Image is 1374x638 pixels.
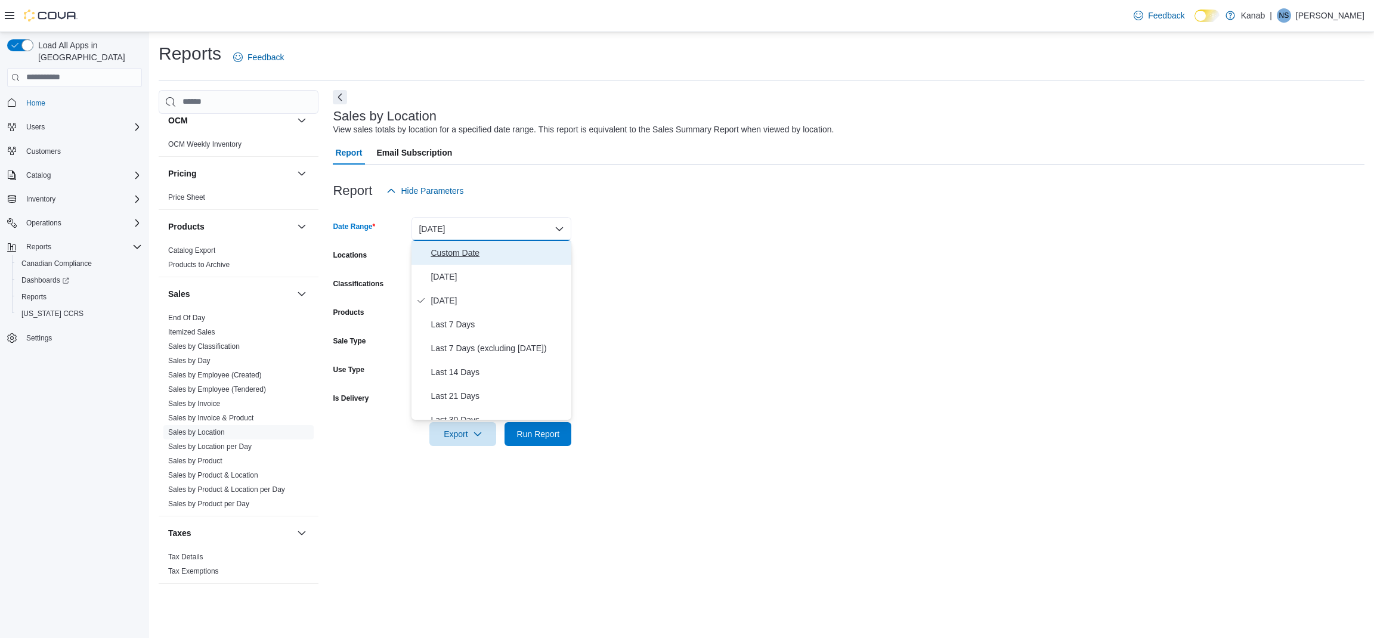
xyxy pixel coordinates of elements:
[21,144,66,159] a: Customers
[24,10,78,21] img: Cova
[168,114,292,126] button: OCM
[333,279,383,289] label: Classifications
[21,216,142,230] span: Operations
[12,272,147,289] a: Dashboards
[17,306,142,321] span: Washington CCRS
[168,288,190,300] h3: Sales
[168,140,242,148] a: OCM Weekly Inventory
[295,526,309,540] button: Taxes
[505,422,571,446] button: Run Report
[2,239,147,255] button: Reports
[12,255,147,272] button: Canadian Compliance
[168,500,249,508] a: Sales by Product per Day
[159,550,318,583] div: Taxes
[431,341,567,355] span: Last 7 Days (excluding [DATE])
[26,98,45,108] span: Home
[159,311,318,516] div: Sales
[168,193,205,202] span: Price Sheet
[431,270,567,284] span: [DATE]
[333,123,834,136] div: View sales totals by location for a specified date range. This report is equivalent to the Sales ...
[295,113,309,128] button: OCM
[21,120,49,134] button: Users
[2,143,147,160] button: Customers
[1241,8,1265,23] p: Kanab
[431,317,567,332] span: Last 7 Days
[1270,8,1272,23] p: |
[21,309,83,318] span: [US_STATE] CCRS
[12,289,147,305] button: Reports
[431,413,567,427] span: Last 30 Days
[168,371,262,379] a: Sales by Employee (Created)
[168,457,222,465] a: Sales by Product
[21,144,142,159] span: Customers
[168,140,242,149] span: OCM Weekly Inventory
[228,45,289,69] a: Feedback
[168,553,203,561] a: Tax Details
[168,399,220,408] a: Sales by Invoice
[26,171,51,180] span: Catalog
[168,261,230,269] a: Products to Archive
[1194,22,1195,23] span: Dark Mode
[12,305,147,322] button: [US_STATE] CCRS
[333,394,369,403] label: Is Delivery
[168,566,219,576] span: Tax Exemptions
[429,422,496,446] button: Export
[159,42,221,66] h1: Reports
[21,168,142,182] span: Catalog
[26,333,52,343] span: Settings
[168,442,252,451] a: Sales by Location per Day
[168,428,225,437] span: Sales by Location
[333,109,437,123] h3: Sales by Location
[159,243,318,277] div: Products
[17,290,51,304] a: Reports
[26,242,51,252] span: Reports
[431,246,567,260] span: Custom Date
[17,290,142,304] span: Reports
[2,215,147,231] button: Operations
[21,168,55,182] button: Catalog
[21,240,56,254] button: Reports
[333,184,372,198] h3: Report
[26,218,61,228] span: Operations
[2,94,147,112] button: Home
[26,194,55,204] span: Inventory
[168,221,205,233] h3: Products
[333,365,364,374] label: Use Type
[295,219,309,234] button: Products
[168,260,230,270] span: Products to Archive
[21,259,92,268] span: Canadian Compliance
[168,414,253,422] a: Sales by Invoice & Product
[17,273,74,287] a: Dashboards
[159,190,318,209] div: Pricing
[168,470,258,480] span: Sales by Product & Location
[168,567,219,575] a: Tax Exemptions
[21,192,142,206] span: Inventory
[33,39,142,63] span: Load All Apps in [GEOGRAPHIC_DATA]
[333,250,367,260] label: Locations
[21,292,47,302] span: Reports
[333,222,375,231] label: Date Range
[247,51,284,63] span: Feedback
[168,114,188,126] h3: OCM
[2,167,147,184] button: Catalog
[382,179,468,203] button: Hide Parameters
[437,422,489,446] span: Export
[168,499,249,509] span: Sales by Product per Day
[168,399,220,408] span: Sales by Invoice
[168,327,215,337] span: Itemized Sales
[2,329,147,346] button: Settings
[411,217,571,241] button: [DATE]
[431,389,567,403] span: Last 21 Days
[333,336,366,346] label: Sale Type
[168,342,240,351] span: Sales by Classification
[1148,10,1184,21] span: Feedback
[377,141,453,165] span: Email Subscription
[168,246,215,255] a: Catalog Export
[168,168,292,179] button: Pricing
[21,95,142,110] span: Home
[21,331,57,345] a: Settings
[2,191,147,207] button: Inventory
[168,413,253,423] span: Sales by Invoice & Product
[159,137,318,156] div: OCM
